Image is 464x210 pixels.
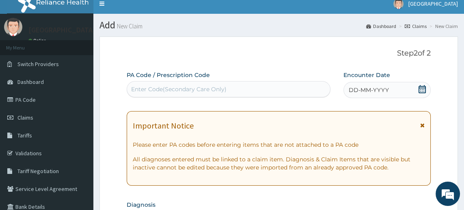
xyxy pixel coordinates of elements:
textarea: Type your message and hit 'Enter' [4,131,155,159]
small: New Claim [115,23,142,29]
a: Online [28,38,48,43]
h1: Add [99,20,458,30]
span: Switch Providers [17,60,59,68]
div: Chat with us now [42,45,136,56]
span: Dashboard [17,78,44,86]
label: Encounter Date [343,71,390,79]
p: [GEOGRAPHIC_DATA] [28,26,95,34]
h1: Important Notice [133,121,194,130]
div: Enter Code(Secondary Care Only) [131,85,227,93]
span: Tariff Negotiation [17,167,59,175]
div: Minimize live chat window [133,4,153,24]
img: User Image [4,18,22,36]
img: d_794563401_company_1708531726252_794563401 [15,41,33,61]
span: Tariffs [17,132,32,139]
p: Step 2 of 2 [127,49,431,58]
p: Please enter PA codes before entering items that are not attached to a PA code [133,141,425,149]
span: Claims [17,114,33,121]
label: Diagnosis [127,201,155,209]
span: We're online! [47,57,112,139]
li: New Claim [427,23,458,30]
a: Claims [405,23,427,30]
a: Dashboard [366,23,396,30]
label: PA Code / Prescription Code [127,71,210,79]
p: All diagnoses entered must be linked to a claim item. Diagnosis & Claim Items that are visible bu... [133,155,425,171]
span: DD-MM-YYYY [349,86,389,94]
